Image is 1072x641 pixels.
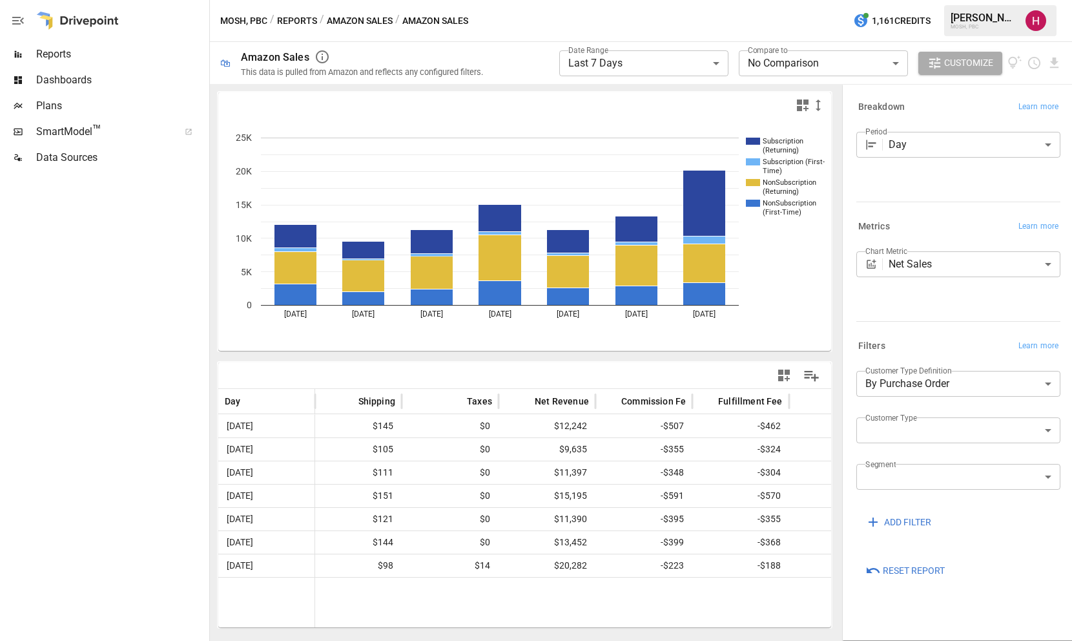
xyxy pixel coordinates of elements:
[763,167,782,175] text: Time)
[36,47,207,62] span: Reports
[602,531,686,554] span: -$399
[92,122,101,138] span: ™
[865,246,907,257] label: Chart Metric
[884,514,931,531] span: ADD FILTER
[602,554,686,577] span: -$223
[699,392,717,410] button: Sort
[858,220,890,234] h6: Metrics
[225,485,308,507] span: [DATE]
[225,415,308,437] span: [DATE]
[1026,10,1046,31] img: Hayton Oei
[358,395,395,408] span: Shipping
[568,57,623,69] span: Last 7 Days
[797,361,826,390] button: Manage Columns
[1018,101,1058,114] span: Learn more
[225,531,308,554] span: [DATE]
[848,9,936,33] button: 1,161Credits
[858,339,885,353] h6: Filters
[311,461,395,484] span: $111
[718,395,787,408] span: Fulfillment Fees
[225,395,241,408] span: Day
[36,98,207,114] span: Plans
[420,310,443,319] text: [DATE]
[763,146,799,154] text: (Returning)
[284,310,307,319] text: [DATE]
[320,13,324,29] div: /
[602,392,620,410] button: Sort
[220,13,267,29] button: MOSH, PBC
[236,166,252,176] text: 20K
[408,415,492,437] span: $0
[889,132,1060,158] div: Day
[883,563,945,579] span: Reset Report
[796,485,880,507] span: $0
[763,137,803,145] text: Subscription
[36,124,170,140] span: SmartModel
[865,412,917,423] label: Customer Type
[408,531,492,554] span: $0
[796,461,880,484] span: $0
[568,45,608,56] label: Date Range
[311,415,395,437] span: $145
[1018,3,1054,39] button: Hayton Oei
[247,300,252,310] text: 0
[602,438,686,461] span: -$355
[602,461,686,484] span: -$348
[944,55,993,71] span: Customize
[505,508,589,531] span: $11,390
[796,531,880,554] span: $0
[1018,340,1058,353] span: Learn more
[621,395,696,408] span: Commission Fees
[352,310,375,319] text: [DATE]
[739,50,908,76] div: No Comparison
[408,461,492,484] span: $0
[225,554,308,577] span: [DATE]
[1047,56,1062,70] button: Download report
[699,415,783,437] span: -$462
[408,438,492,461] span: $0
[236,233,252,244] text: 10K
[918,52,1002,75] button: Customize
[865,459,896,470] label: Segment
[699,438,783,461] span: -$324
[693,310,716,319] text: [DATE]
[763,199,816,207] text: NonSubscription
[241,51,309,63] div: Amazon Sales
[858,100,905,114] h6: Breakdown
[311,485,395,507] span: $151
[311,438,395,461] span: $105
[515,392,533,410] button: Sort
[242,392,260,410] button: Sort
[889,251,1060,277] div: Net Sales
[225,508,308,531] span: [DATE]
[951,12,1018,24] div: [PERSON_NAME]
[505,438,589,461] span: $9,635
[277,13,317,29] button: Reports
[270,13,274,29] div: /
[699,531,783,554] span: -$368
[505,554,589,577] span: $20,282
[408,485,492,507] span: $0
[872,13,931,29] span: 1,161 Credits
[796,438,880,461] span: $0
[763,187,799,196] text: (Returning)
[311,508,395,531] span: $121
[395,13,400,29] div: /
[602,508,686,531] span: -$395
[856,560,954,583] button: Reset Report
[602,415,686,437] span: -$507
[1027,56,1042,70] button: Schedule report
[241,267,252,277] text: 5K
[505,531,589,554] span: $13,452
[408,508,492,531] span: $0
[218,118,831,351] svg: A chart.
[699,554,783,577] span: -$188
[505,415,589,437] span: $12,242
[225,438,308,461] span: [DATE]
[505,485,589,507] span: $15,195
[448,392,466,410] button: Sort
[489,310,511,319] text: [DATE]
[763,158,825,166] text: Subscription (First-
[236,132,252,143] text: 25K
